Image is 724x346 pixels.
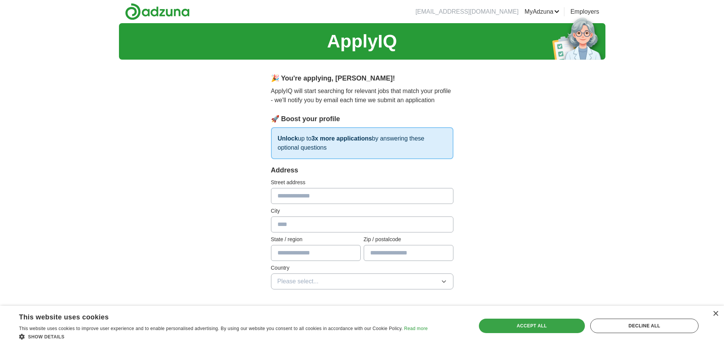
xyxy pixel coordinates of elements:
[278,135,298,142] strong: Unlock
[271,114,453,124] div: 🚀 Boost your profile
[479,319,585,333] div: Accept all
[364,235,453,243] label: Zip / postalcode
[271,264,453,272] label: Country
[590,319,699,333] div: Decline all
[271,273,453,289] button: Please select...
[570,7,599,16] a: Employers
[19,310,409,322] div: This website uses cookies
[19,326,403,331] span: This website uses cookies to improve user experience and to enable personalised advertising. By u...
[271,207,453,215] label: City
[271,165,453,175] div: Address
[28,334,65,340] span: Show details
[271,127,453,159] p: up to by answering these optional questions
[271,73,453,84] div: 🎉 You're applying , [PERSON_NAME] !
[271,235,361,243] label: State / region
[415,7,518,16] li: [EMAIL_ADDRESS][DOMAIN_NAME]
[311,135,372,142] strong: 3x more applications
[271,179,453,186] label: Street address
[524,7,559,16] a: MyAdzuna
[713,311,718,317] div: Close
[19,333,428,340] div: Show details
[271,87,453,105] p: ApplyIQ will start searching for relevant jobs that match your profile - we'll notify you by emai...
[277,277,319,286] span: Please select...
[404,326,428,331] a: Read more, opens a new window
[327,28,397,55] h1: ApplyIQ
[125,3,190,20] img: Adzuna logo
